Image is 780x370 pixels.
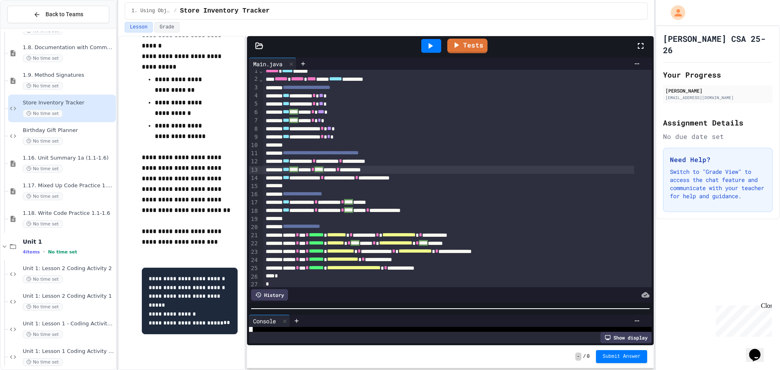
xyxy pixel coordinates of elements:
[447,39,487,53] a: Tests
[663,132,773,141] div: No due date set
[125,22,153,32] button: Lesson
[583,353,586,360] span: /
[23,320,114,327] span: Unit 1: Lesson 1 - Coding Activity 1
[132,8,171,14] span: 1. Using Objects and Methods
[587,353,589,360] span: 0
[23,265,114,272] span: Unit 1: Lesson 2 Coding Activity 2
[23,100,114,106] span: Store Inventory Tracker
[43,249,45,255] span: •
[602,353,641,360] span: Submit Answer
[23,165,63,173] span: No time set
[23,137,63,145] span: No time set
[23,82,63,90] span: No time set
[45,10,83,19] span: Back to Teams
[23,193,63,200] span: No time set
[7,6,109,23] button: Back to Teams
[662,3,687,22] div: My Account
[23,220,63,228] span: No time set
[23,249,40,255] span: 4 items
[23,44,114,51] span: 1.8. Documentation with Comments and Preconditions
[665,87,770,94] div: [PERSON_NAME]
[23,275,63,283] span: No time set
[23,303,63,311] span: No time set
[23,155,114,162] span: 1.16. Unit Summary 1a (1.1-1.6)
[23,293,114,300] span: Unit 1: Lesson 2 Coding Activity 1
[23,110,63,117] span: No time set
[174,8,177,14] span: /
[180,6,270,16] span: Store Inventory Tracker
[23,182,114,189] span: 1.17. Mixed Up Code Practice 1.1-1.6
[746,338,772,362] iframe: chat widget
[663,117,773,128] h2: Assignment Details
[23,127,114,134] span: Birthday Gift Planner
[48,249,77,255] span: No time set
[23,54,63,62] span: No time set
[23,72,114,79] span: 1.9. Method Signatures
[23,331,63,338] span: No time set
[3,3,56,52] div: Chat with us now!Close
[663,33,773,56] h1: [PERSON_NAME] CSA 25-26
[23,348,114,355] span: Unit 1: Lesson 1 Coding Activity #2
[670,155,766,164] h3: Need Help?
[670,168,766,200] p: Switch to "Grade View" to access the chat feature and communicate with your teacher for help and ...
[23,238,114,245] span: Unit 1
[23,358,63,366] span: No time set
[154,22,180,32] button: Grade
[713,302,772,337] iframe: chat widget
[663,69,773,80] h2: Your Progress
[575,353,581,361] span: -
[596,350,647,363] button: Submit Answer
[23,210,114,217] span: 1.18. Write Code Practice 1.1-1.6
[665,95,770,101] div: [EMAIL_ADDRESS][DOMAIN_NAME]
